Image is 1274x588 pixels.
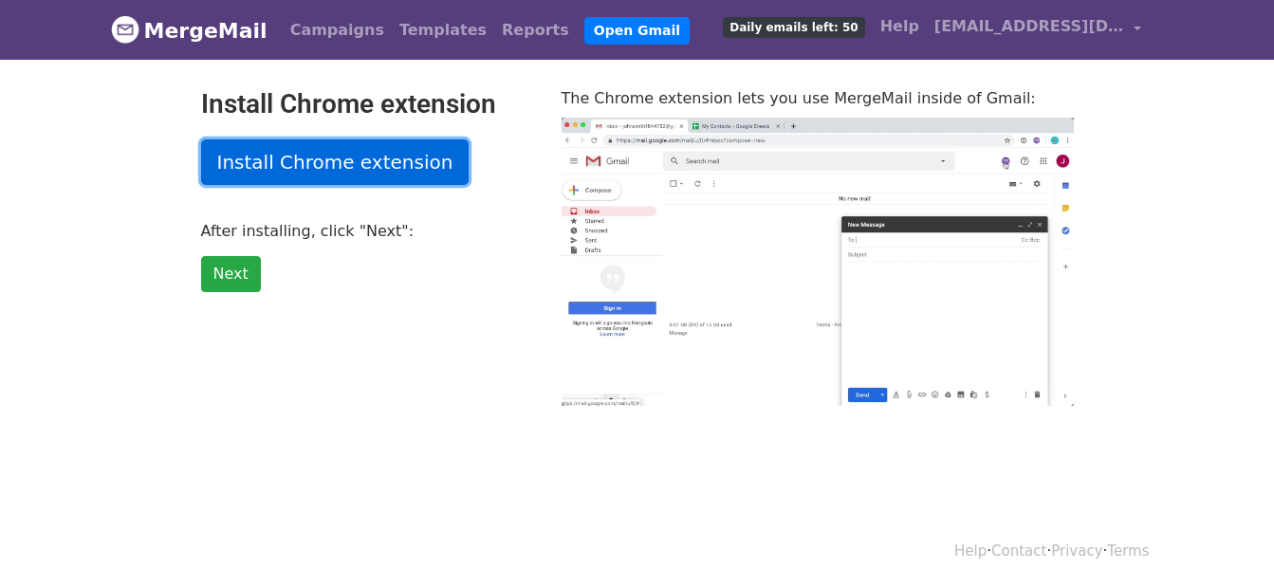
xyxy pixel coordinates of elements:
[111,10,268,50] a: MergeMail
[562,88,1074,108] p: The Chrome extension lets you use MergeMail inside of Gmail:
[1179,497,1274,588] iframe: Chat Widget
[584,17,690,45] a: Open Gmail
[494,11,577,49] a: Reports
[934,15,1124,38] span: [EMAIL_ADDRESS][DOMAIN_NAME]
[283,11,392,49] a: Campaigns
[1051,542,1102,560] a: Privacy
[954,542,987,560] a: Help
[927,8,1149,52] a: [EMAIL_ADDRESS][DOMAIN_NAME]
[201,88,533,120] h2: Install Chrome extension
[873,8,927,46] a: Help
[1107,542,1149,560] a: Terms
[715,8,872,46] a: Daily emails left: 50
[111,15,139,44] img: MergeMail logo
[201,256,261,292] a: Next
[201,221,533,241] p: After installing, click "Next":
[991,542,1046,560] a: Contact
[723,17,864,38] span: Daily emails left: 50
[392,11,494,49] a: Templates
[201,139,470,185] a: Install Chrome extension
